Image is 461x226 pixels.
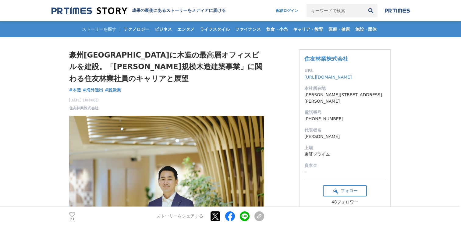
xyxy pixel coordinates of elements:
[326,21,352,37] a: 医療・健康
[304,145,385,151] dt: 上場
[69,105,98,111] a: 住友林業株式会社
[385,8,410,13] img: prtimes
[69,49,264,84] h1: 豪州[GEOGRAPHIC_DATA]に木造の最高層オフィスビルを建設。「[PERSON_NAME]規模木造建築事業」に関わる住友林業社員のキャリアと展望
[233,26,263,32] span: ファイナンス
[304,109,385,116] dt: 電話番号
[175,21,197,37] a: エンタメ
[83,87,103,93] a: #海外進出
[364,4,378,17] button: 検索
[156,214,203,219] p: ストーリーをシェアする
[291,26,325,32] span: キャリア・教育
[197,26,232,32] span: ライフスタイル
[152,26,174,32] span: ビジネス
[264,21,290,37] a: 飲食・小売
[304,127,385,133] dt: 代表者名
[304,116,385,122] dd: [PHONE_NUMBER]
[304,162,385,169] dt: 資本金
[323,200,367,205] div: 48フォロワー
[304,133,385,140] dd: [PERSON_NAME]
[326,26,352,32] span: 医療・健康
[121,21,152,37] a: テクノロジー
[69,218,75,221] p: 23
[121,26,152,32] span: テクノロジー
[304,151,385,157] dd: 東証プライム
[197,21,232,37] a: ライフスタイル
[105,87,121,93] a: #脱炭素
[304,55,348,62] a: 住友林業株式会社
[270,4,304,17] a: 配信ログイン
[132,8,226,13] h2: 成果の裏側にあるストーリーをメディアに届ける
[233,21,263,37] a: ファイナンス
[152,21,174,37] a: ビジネス
[69,87,81,93] a: #木造
[304,85,385,92] dt: 本社所在地
[323,185,367,196] button: フォロー
[304,92,385,104] dd: [PERSON_NAME][STREET_ADDRESS][PERSON_NAME]
[291,21,325,37] a: キャリア・教育
[175,26,197,32] span: エンタメ
[353,26,379,32] span: 施設・団体
[307,4,364,17] input: キーワードで検索
[353,21,379,37] a: 施設・団体
[304,169,385,175] dd: -
[69,97,99,103] span: [DATE] 10時00分
[304,75,352,79] a: [URL][DOMAIN_NAME]
[51,7,127,15] img: 成果の裏側にあるストーリーをメディアに届ける
[51,7,226,15] a: 成果の裏側にあるストーリーをメディアに届ける 成果の裏側にあるストーリーをメディアに届ける
[304,68,385,74] dt: URL
[264,26,290,32] span: 飲食・小売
